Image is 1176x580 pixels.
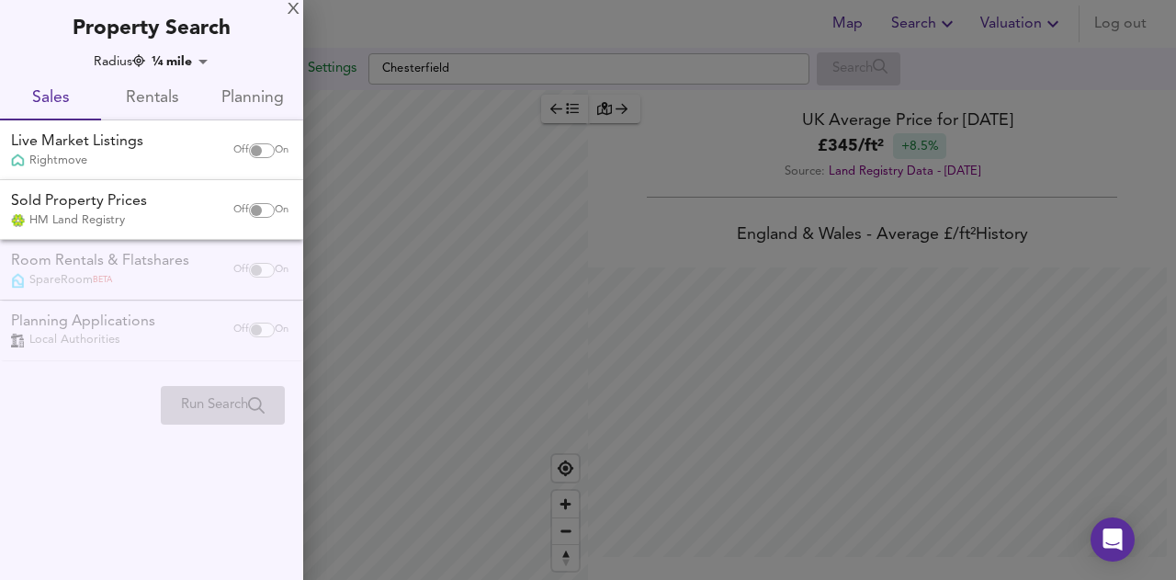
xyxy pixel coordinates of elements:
span: On [275,203,288,218]
div: Sold Property Prices [11,191,147,212]
span: On [275,143,288,158]
div: X [288,4,300,17]
div: Please enable at least one data source to run a search [161,386,285,425]
div: Rightmove [11,153,143,169]
img: Rightmove [11,154,25,169]
div: HM Land Registry [11,212,147,229]
span: Planning [213,85,292,113]
div: ¼ mile [146,52,214,71]
div: Open Intercom Messenger [1091,517,1135,562]
span: Rentals [112,85,191,113]
span: Sales [11,85,90,113]
span: Off [233,143,249,158]
div: Live Market Listings [11,131,143,153]
img: Land Registry [11,214,25,227]
div: Radius [94,52,145,71]
span: Off [233,203,249,218]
